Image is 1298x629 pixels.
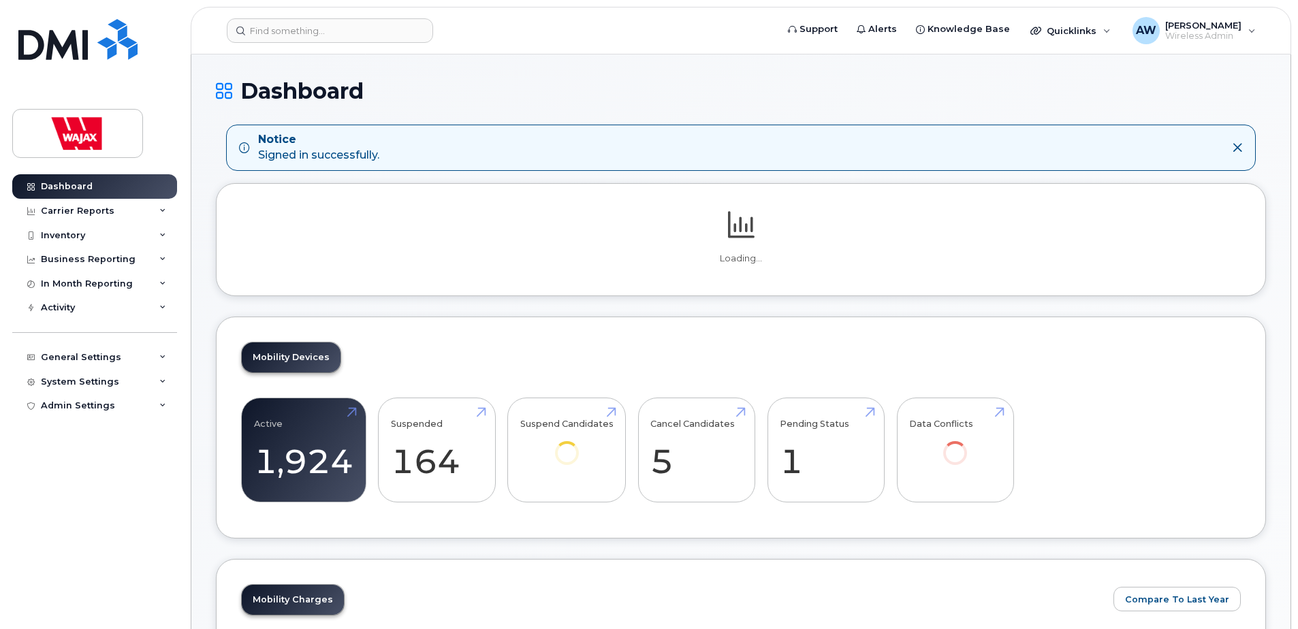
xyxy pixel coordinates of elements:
[216,79,1266,103] h1: Dashboard
[242,342,341,372] a: Mobility Devices
[242,585,344,615] a: Mobility Charges
[241,253,1241,265] p: Loading...
[780,405,872,495] a: Pending Status 1
[258,132,379,148] strong: Notice
[258,132,379,163] div: Signed in successfully.
[650,405,742,495] a: Cancel Candidates 5
[254,405,353,495] a: Active 1,924
[1125,593,1229,606] span: Compare To Last Year
[909,405,1001,483] a: Data Conflicts
[520,405,614,483] a: Suspend Candidates
[1113,587,1241,611] button: Compare To Last Year
[391,405,483,495] a: Suspended 164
